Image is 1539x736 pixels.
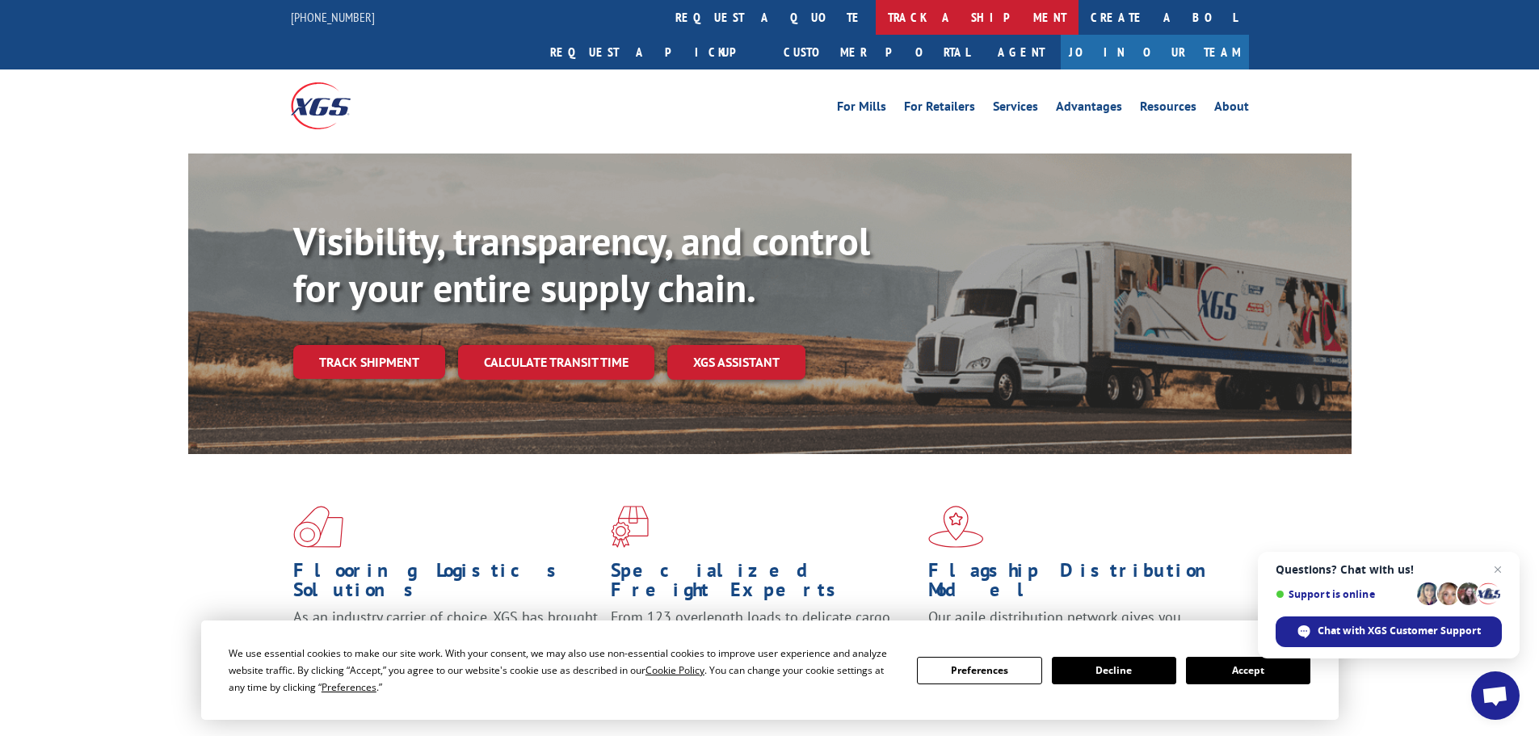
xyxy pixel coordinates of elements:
a: [PHONE_NUMBER] [291,9,375,25]
span: As an industry carrier of choice, XGS has brought innovation and dedication to flooring logistics... [293,608,598,665]
a: Request a pickup [538,35,772,69]
a: Track shipment [293,345,445,379]
a: Resources [1140,100,1196,118]
div: Chat with XGS Customer Support [1276,616,1502,647]
span: Preferences [322,680,376,694]
h1: Flagship Distribution Model [928,561,1234,608]
p: From 123 overlength loads to delicate cargo, our experienced staff knows the best way to move you... [611,608,916,679]
div: Cookie Consent Prompt [201,620,1339,720]
a: For Mills [837,100,886,118]
div: Open chat [1471,671,1520,720]
img: xgs-icon-focused-on-flooring-red [611,506,649,548]
span: Our agile distribution network gives you nationwide inventory management on demand. [928,608,1226,646]
a: Join Our Team [1061,35,1249,69]
span: Close chat [1488,560,1507,579]
button: Decline [1052,657,1176,684]
span: Chat with XGS Customer Support [1318,624,1481,638]
a: Agent [982,35,1061,69]
img: xgs-icon-flagship-distribution-model-red [928,506,984,548]
a: About [1214,100,1249,118]
span: Cookie Policy [645,663,704,677]
button: Preferences [917,657,1041,684]
a: Advantages [1056,100,1122,118]
a: XGS ASSISTANT [667,345,805,380]
a: Calculate transit time [458,345,654,380]
h1: Specialized Freight Experts [611,561,916,608]
span: Questions? Chat with us! [1276,563,1502,576]
b: Visibility, transparency, and control for your entire supply chain. [293,216,870,313]
div: We use essential cookies to make our site work. With your consent, we may also use non-essential ... [229,645,898,696]
span: Support is online [1276,588,1411,600]
a: Services [993,100,1038,118]
button: Accept [1186,657,1310,684]
h1: Flooring Logistics Solutions [293,561,599,608]
img: xgs-icon-total-supply-chain-intelligence-red [293,506,343,548]
a: For Retailers [904,100,975,118]
a: Customer Portal [772,35,982,69]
